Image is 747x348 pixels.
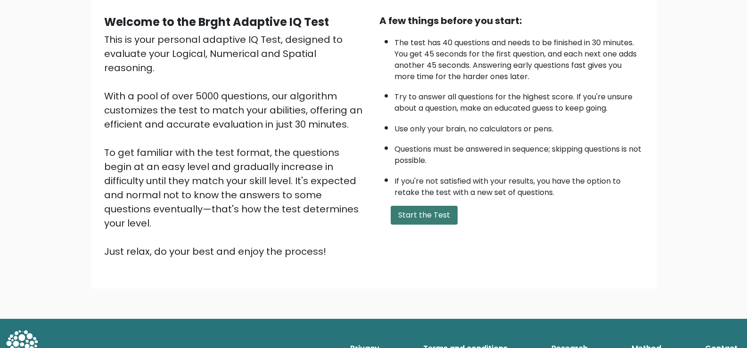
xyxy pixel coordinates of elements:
li: Use only your brain, no calculators or pens. [394,119,643,135]
div: This is your personal adaptive IQ Test, designed to evaluate your Logical, Numerical and Spatial ... [104,32,368,259]
div: A few things before you start: [379,14,643,28]
li: Questions must be answered in sequence; skipping questions is not possible. [394,139,643,166]
button: Start the Test [391,206,458,225]
b: Welcome to the Brght Adaptive IQ Test [104,14,329,30]
li: Try to answer all questions for the highest score. If you're unsure about a question, make an edu... [394,87,643,114]
li: The test has 40 questions and needs to be finished in 30 minutes. You get 45 seconds for the firs... [394,32,643,82]
li: If you're not satisfied with your results, you have the option to retake the test with a new set ... [394,171,643,198]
